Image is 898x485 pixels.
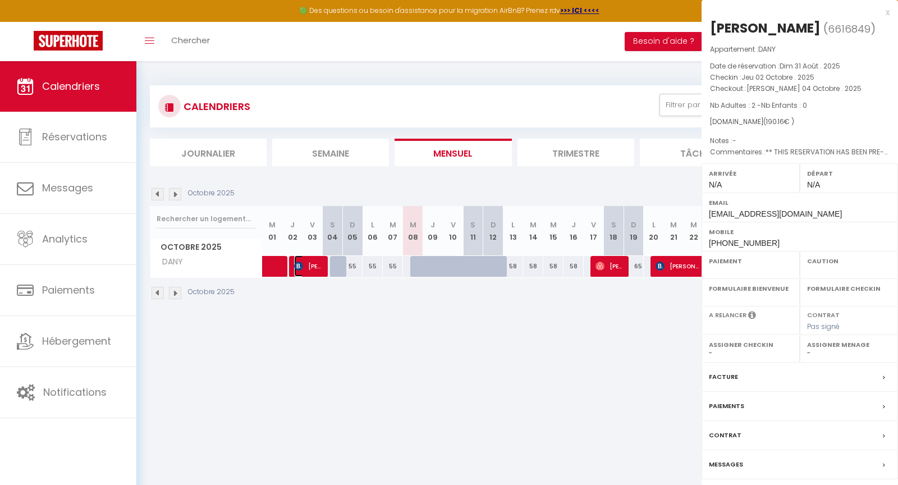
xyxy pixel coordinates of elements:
[709,371,738,383] label: Facture
[828,22,870,36] span: 6616849
[709,197,891,208] label: Email
[807,180,820,189] span: N/A
[807,322,840,331] span: Pas signé
[702,6,890,19] div: x
[709,255,792,267] label: Paiement
[709,339,792,350] label: Assigner Checkin
[710,100,807,110] span: Nb Adultes : 2 -
[709,226,891,237] label: Mobile
[709,310,746,320] label: A relancer
[807,255,891,267] label: Caution
[766,117,784,126] span: 190.16
[709,283,792,294] label: Formulaire Bienvenue
[780,61,840,71] span: Dim 31 Août . 2025
[823,21,876,36] span: ( )
[763,117,794,126] span: ( € )
[741,72,814,82] span: Jeu 02 Octobre . 2025
[807,339,891,350] label: Assigner Menage
[709,168,792,179] label: Arrivée
[709,400,744,412] label: Paiements
[807,310,840,318] label: Contrat
[710,147,890,158] p: Commentaires :
[710,61,890,72] p: Date de réservation :
[709,180,722,189] span: N/A
[807,283,891,294] label: Formulaire Checkin
[710,72,890,83] p: Checkin :
[710,117,890,127] div: [DOMAIN_NAME]
[709,209,842,218] span: [EMAIL_ADDRESS][DOMAIN_NAME]
[709,459,743,470] label: Messages
[746,84,862,93] span: [PERSON_NAME] 04 Octobre . 2025
[732,136,736,145] span: -
[710,44,890,55] p: Appartement :
[710,19,821,37] div: [PERSON_NAME]
[758,44,776,54] span: DANY
[761,100,807,110] span: Nb Enfants : 0
[709,239,780,248] span: [PHONE_NUMBER]
[748,310,756,323] i: Sélectionner OUI si vous souhaiter envoyer les séquences de messages post-checkout
[807,168,891,179] label: Départ
[710,83,890,94] p: Checkout :
[709,429,741,441] label: Contrat
[710,135,890,147] p: Notes :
